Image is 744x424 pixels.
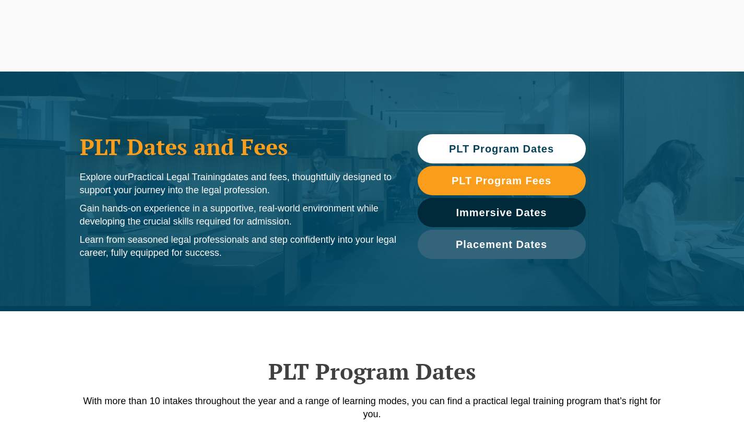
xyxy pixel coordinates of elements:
span: Practical Legal Training [128,172,226,182]
a: PLT Program Fees [418,166,586,195]
a: Placement Dates [418,230,586,259]
span: PLT Program Fees [452,175,551,186]
h1: PLT Dates and Fees [80,134,397,160]
p: Learn from seasoned legal professionals and step confidently into your legal career, fully equipp... [80,233,397,260]
a: Immersive Dates [418,198,586,227]
span: PLT Program Dates [449,144,554,154]
p: Gain hands-on experience in a supportive, real-world environment while developing the crucial ski... [80,202,397,228]
span: Immersive Dates [456,207,547,218]
h2: PLT Program Dates [75,358,670,384]
p: With more than 10 intakes throughout the year and a range of learning modes, you can find a pract... [75,395,670,421]
p: Explore our dates and fees, thoughtfully designed to support your journey into the legal profession. [80,171,397,197]
span: Placement Dates [456,239,547,250]
a: PLT Program Dates [418,134,586,163]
